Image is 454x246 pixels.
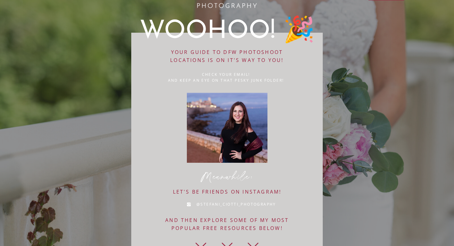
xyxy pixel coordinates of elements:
[196,201,275,208] a: @Stefani_Ciotti_Photography
[167,48,287,66] a: Your GUIDE TO DFW PHOTOSHOOT LOCATIONS is on it's way to you!
[187,171,267,183] p: Meanwhile:
[166,72,286,86] p: check your email! And keep an eye on that pesky junk folder!
[171,188,283,194] a: Let's be friends on instagram!
[166,72,286,86] a: check your email!And keep an eye on that pesky junk folder!
[154,216,300,232] a: And then EXPLORE some of my most popular free resources below!
[132,19,322,41] h1: WOOHOO! 🎉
